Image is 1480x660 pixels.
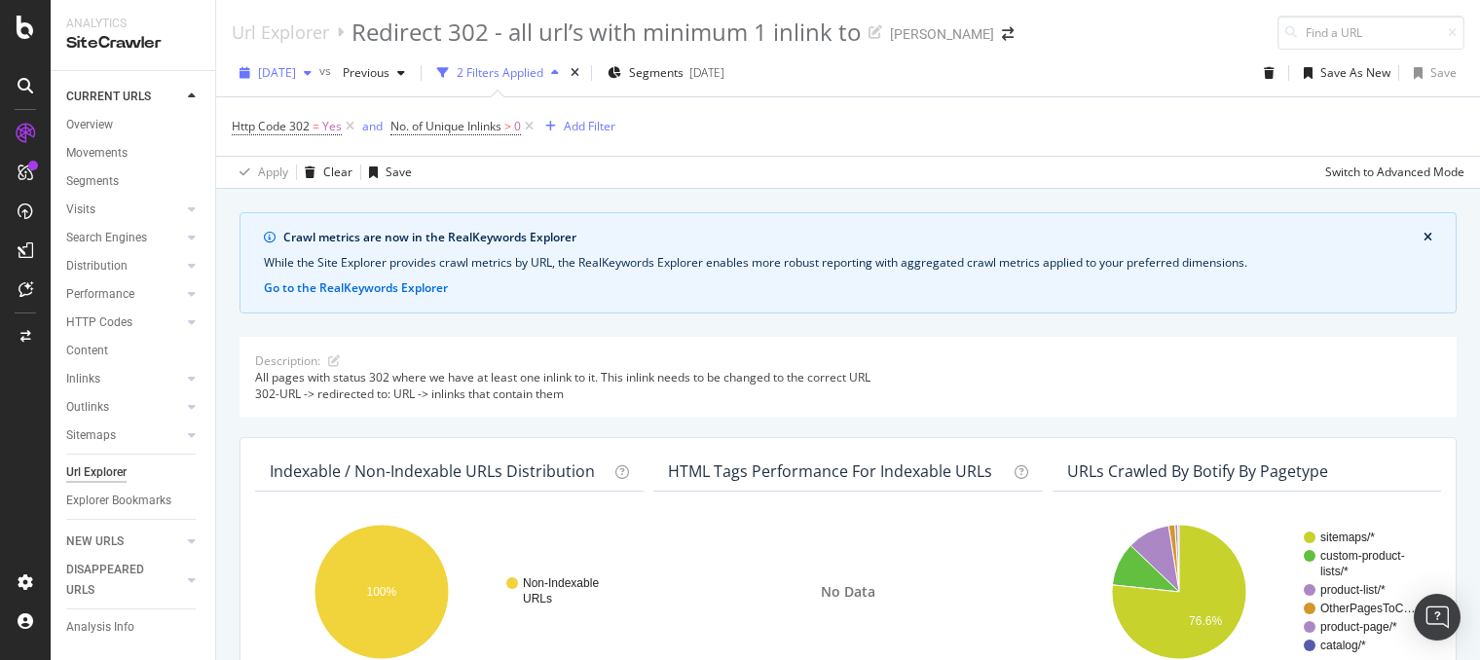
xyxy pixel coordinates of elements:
[232,118,310,134] span: Http Code 302
[1320,550,1405,564] text: custom-product-
[66,617,202,638] a: Analysis Info
[523,577,599,591] text: Non-Indexable
[429,57,567,89] button: 2 Filters Applied
[270,458,610,485] h4: Indexable / Non-Indexable URLs Distribution
[66,491,171,511] div: Explorer Bookmarks
[1419,225,1437,250] button: close banner
[1430,64,1457,81] div: Save
[1296,57,1390,89] button: Save As New
[1406,57,1457,89] button: Save
[66,143,202,164] a: Movements
[457,64,543,81] div: 2 Filters Applied
[821,582,875,602] span: No Data
[66,256,128,276] div: Distribution
[66,462,127,483] div: Url Explorer
[322,113,342,140] span: Yes
[66,491,202,511] a: Explorer Bookmarks
[255,369,1441,402] div: All pages with status 302 where we have at least one inlink to it. This inlink needs to be change...
[66,532,182,552] a: NEW URLS
[361,157,412,188] button: Save
[1317,157,1464,188] button: Switch to Advanced Mode
[66,115,113,135] div: Overview
[66,284,134,305] div: Performance
[66,143,128,164] div: Movements
[1325,164,1464,180] div: Switch to Advanced Mode
[66,369,100,389] div: Inlinks
[255,352,320,369] div: Description:
[1414,594,1461,641] div: Open Intercom Messenger
[66,171,202,192] a: Segments
[66,462,202,483] a: Url Explorer
[351,16,861,49] div: Redirect 302 - all url’s with minimum 1 inlink to
[232,21,329,43] a: Url Explorer
[66,228,182,248] a: Search Engines
[66,228,147,248] div: Search Engines
[66,312,182,333] a: HTTP Codes
[523,593,552,606] text: URLs
[66,341,108,361] div: Content
[504,118,511,134] span: >
[367,586,397,600] text: 100%
[66,425,182,446] a: Sitemaps
[66,425,116,446] div: Sitemaps
[258,164,288,180] div: Apply
[66,87,151,107] div: CURRENT URLS
[232,57,319,89] button: [DATE]
[564,118,615,134] div: Add Filter
[66,560,182,601] a: DISAPPEARED URLS
[66,171,119,192] div: Segments
[1320,64,1390,81] div: Save As New
[1189,615,1222,629] text: 76.6%
[66,115,202,135] a: Overview
[66,200,182,220] a: Visits
[66,617,134,638] div: Analysis Info
[537,115,615,138] button: Add Filter
[66,87,182,107] a: CURRENT URLS
[386,164,412,180] div: Save
[66,312,132,333] div: HTTP Codes
[1067,458,1424,485] h4: URLs Crawled By Botify By pagetype
[1277,16,1464,50] input: Find a URL
[390,118,501,134] span: No. of Unique Inlinks
[689,64,724,81] div: [DATE]
[66,560,165,601] div: DISAPPEARED URLS
[66,532,124,552] div: NEW URLS
[1002,27,1014,41] div: arrow-right-arrow-left
[335,64,389,81] span: Previous
[362,118,383,134] div: and
[319,62,335,79] span: vs
[264,279,448,297] button: Go to the RealKeywords Explorer
[1320,566,1349,579] text: lists/*
[629,64,684,81] span: Segments
[323,164,352,180] div: Clear
[567,63,583,83] div: times
[264,254,1432,272] div: While the Site Explorer provides crawl metrics by URL, the RealKeywords Explorer enables more rob...
[335,57,413,89] button: Previous
[66,341,202,361] a: Content
[514,113,521,140] span: 0
[668,458,1009,485] h4: HTML Tags Performance for Indexable URLs
[1320,640,1366,653] text: catalog/*
[1320,621,1397,635] text: product-page/*
[66,200,95,220] div: Visits
[66,284,182,305] a: Performance
[362,117,383,135] button: and
[297,157,352,188] button: Clear
[66,256,182,276] a: Distribution
[600,57,732,89] button: Segments[DATE]
[66,16,200,32] div: Analytics
[1320,603,1415,616] text: OtherPagesToC…
[258,64,296,81] span: 2025 Aug. 21st
[890,24,994,44] div: [PERSON_NAME]
[313,118,319,134] span: =
[1320,584,1386,598] text: product-list/*
[66,397,182,418] a: Outlinks
[1320,532,1375,545] text: sitemaps/*
[283,229,1424,246] div: Crawl metrics are now in the RealKeywords Explorer
[66,32,200,55] div: SiteCrawler
[66,369,182,389] a: Inlinks
[240,212,1457,313] div: info banner
[66,397,109,418] div: Outlinks
[232,157,288,188] button: Apply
